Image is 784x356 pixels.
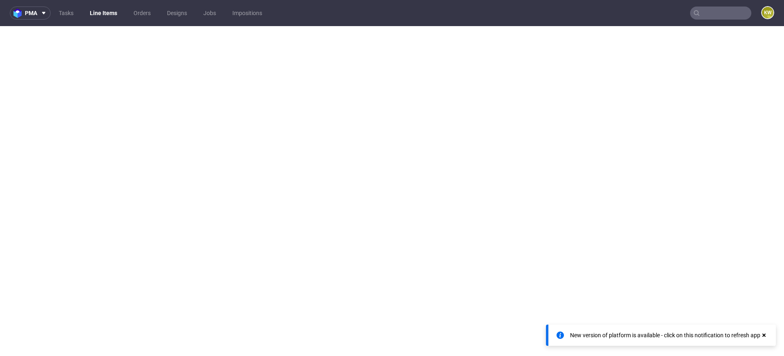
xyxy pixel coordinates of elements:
[570,331,760,339] div: New version of platform is available - click on this notification to refresh app
[54,7,78,20] a: Tasks
[162,7,192,20] a: Designs
[129,7,156,20] a: Orders
[762,7,773,18] figcaption: KW
[85,7,122,20] a: Line Items
[25,10,37,16] span: pma
[198,7,221,20] a: Jobs
[227,7,267,20] a: Impositions
[13,9,25,18] img: logo
[10,7,51,20] button: pma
